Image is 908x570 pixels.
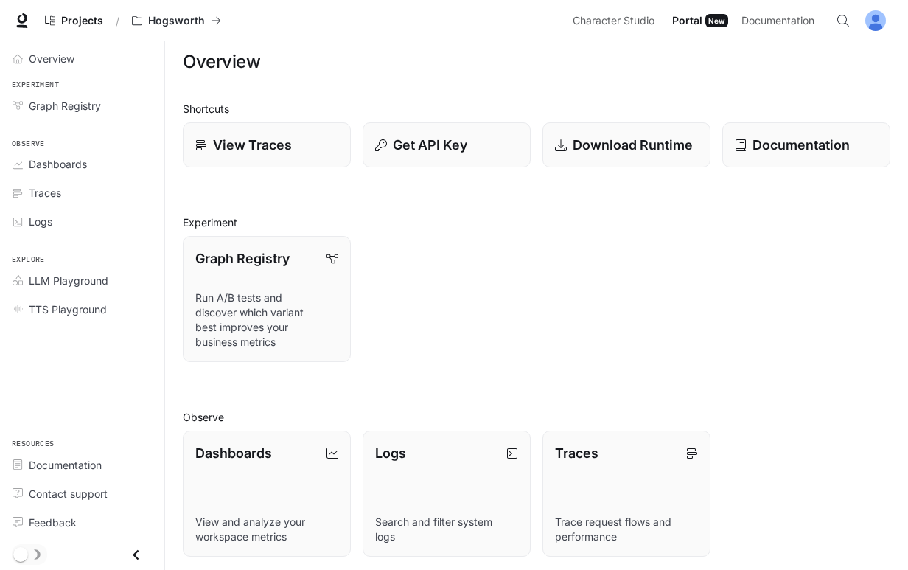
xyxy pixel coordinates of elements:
a: View Traces [183,122,351,167]
span: Portal [672,12,702,30]
span: Traces [29,185,61,201]
a: TracesTrace request flows and performance [542,431,710,557]
a: DashboardsView and analyze your workspace metrics [183,431,351,557]
span: LLM Playground [29,273,108,288]
a: LogsSearch and filter system logs [363,431,531,557]
p: Get API Key [393,135,467,155]
a: Download Runtime [542,122,710,167]
span: Graph Registry [29,98,101,114]
img: User avatar [865,10,886,31]
p: Dashboards [195,443,272,463]
a: Documentation [6,452,158,478]
h2: Experiment [183,215,890,230]
span: Feedback [29,515,77,530]
p: Documentation [752,135,850,155]
a: Graph RegistryRun A/B tests and discover which variant best improves your business metrics [183,236,351,362]
span: Dashboards [29,156,87,172]
button: Get API Key [363,122,531,167]
button: All workspaces [125,6,228,35]
p: Traces [555,443,598,463]
span: Character Studio [573,12,654,30]
button: User avatar [861,6,890,35]
a: Overview [6,46,158,72]
span: Documentation [29,457,102,473]
p: Download Runtime [573,135,693,155]
a: Go to projects [38,6,110,35]
button: Close drawer [119,540,153,570]
div: / [110,13,125,29]
a: TTS Playground [6,296,158,322]
p: Hogsworth [148,15,205,27]
span: Overview [29,51,74,66]
h2: Shortcuts [183,101,890,117]
a: Documentation [736,6,825,35]
p: Trace request flows and performance [555,515,698,544]
a: Documentation [722,122,890,167]
a: LLM Playground [6,268,158,293]
a: Feedback [6,510,158,535]
span: Dark mode toggle [13,546,28,562]
p: Search and filter system logs [375,515,518,544]
a: PortalNew [666,6,734,35]
h2: Observe [183,409,890,425]
span: Contact support [29,486,108,501]
p: Run A/B tests and discover which variant best improves your business metrics [195,291,338,350]
p: View Traces [213,135,292,155]
a: Contact support [6,481,158,507]
a: Traces [6,180,158,206]
p: View and analyze your workspace metrics [195,515,338,544]
p: Logs [375,443,406,463]
span: TTS Playground [29,302,107,317]
a: Dashboards [6,151,158,177]
span: Projects [61,15,103,27]
div: New [705,14,728,27]
a: Character Studio [567,6,665,35]
span: Logs [29,214,52,229]
p: Graph Registry [195,248,290,268]
h1: Overview [183,47,260,77]
button: Open Command Menu [828,6,858,35]
span: Documentation [741,12,814,30]
a: Logs [6,209,158,234]
a: Graph Registry [6,93,158,119]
